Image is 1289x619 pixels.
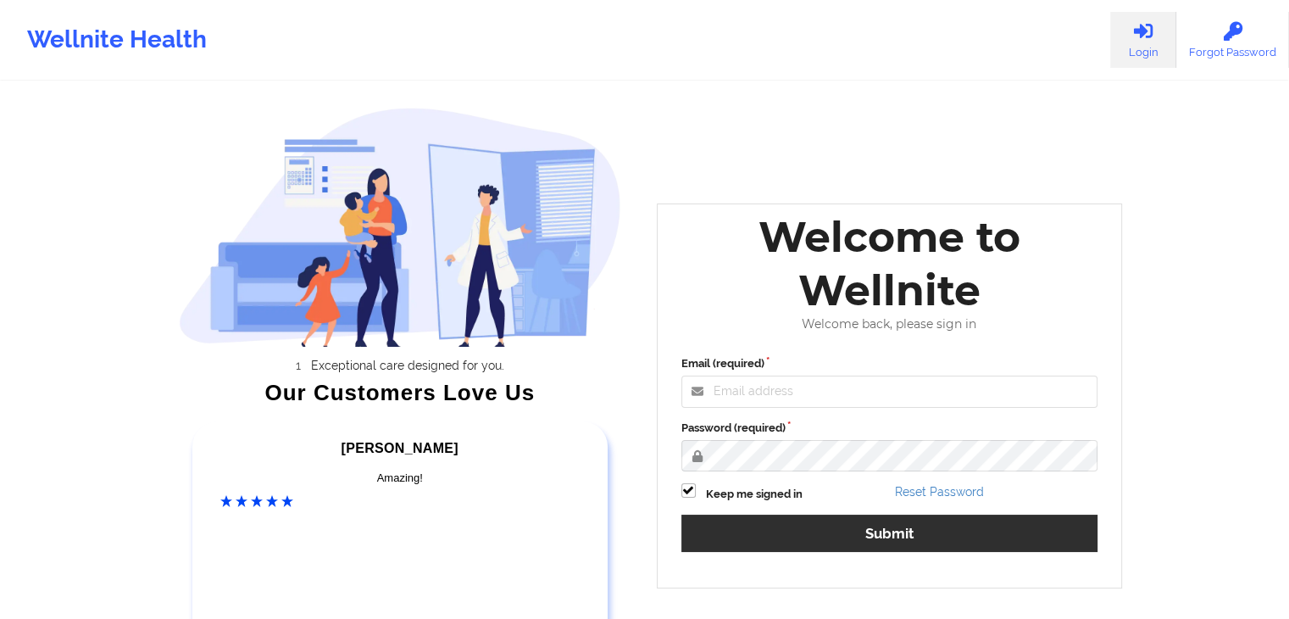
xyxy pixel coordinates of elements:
[895,485,984,499] a: Reset Password
[706,486,803,503] label: Keep me signed in
[342,441,458,455] span: [PERSON_NAME]
[670,210,1110,317] div: Welcome to Wellnite
[1110,12,1176,68] a: Login
[670,317,1110,332] div: Welcome back, please sign in
[681,420,1098,437] label: Password (required)
[220,470,580,487] div: Amazing!
[1176,12,1289,68] a: Forgot Password
[681,355,1098,372] label: Email (required)
[179,384,621,401] div: Our Customers Love Us
[179,107,621,347] img: wellnite-auth-hero_200.c722682e.png
[681,515,1098,551] button: Submit
[681,376,1098,408] input: Email address
[194,359,621,372] li: Exceptional care designed for you.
